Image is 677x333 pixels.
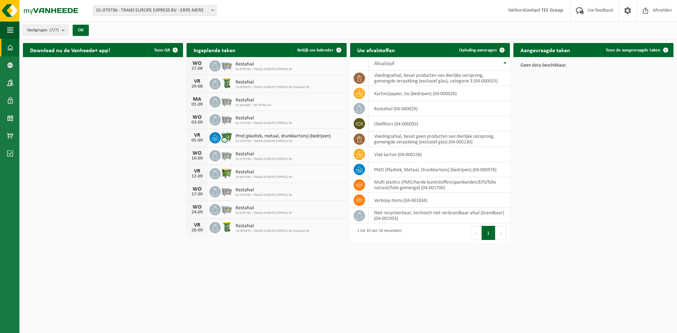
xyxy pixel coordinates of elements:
[236,157,293,161] span: 01-079736 - TRANS EUROPE EXPRESS BV
[236,169,293,175] span: Restafval
[190,102,204,107] div: 01-09
[190,228,204,233] div: 26-09
[369,208,510,223] td: niet recycleerbaar, technisch niet verbrandbaar afval (brandbaar) (04-001933)
[600,43,673,57] a: Toon de aangevraagde taken
[73,25,89,36] button: OK
[221,113,233,125] img: WB-2500-GAL-GY-01
[236,116,293,121] span: Restafval
[190,186,204,192] div: WO
[27,25,59,36] span: Vestigingen
[236,134,331,139] span: Pmd (plastiek, metaal, drankkartons) (bedrijven)
[221,59,233,71] img: WB-2500-GAL-GY-01
[49,28,59,32] count: (7/7)
[236,85,309,90] span: 10-955975 - TRANS EUROPE EXPRESS BV-MAGAZIJN
[190,138,204,143] div: 05-09
[23,43,117,57] h2: Download nu de Vanheede+ app!
[495,226,506,240] button: Next
[190,150,204,156] div: WO
[190,204,204,210] div: WO
[187,43,243,57] h2: Ingeplande taken
[524,8,563,13] strong: Contact TEE Group
[236,193,293,197] span: 01-079736 - TRANS EUROPE EXPRESS BV
[190,97,204,102] div: MA
[513,43,577,57] h2: Aangevraagde taken
[374,61,394,67] span: Afvalstof
[221,77,233,89] img: WB-0240-HPE-GN-50
[221,221,233,233] img: WB-0240-HPE-GN-50
[236,152,293,157] span: Restafval
[236,175,293,179] span: 10-967446 - TRANS EUROPE EXPRESS BV
[221,167,233,179] img: WB-1100-HPE-GN-50
[236,62,293,67] span: Restafval
[190,192,204,197] div: 17-09
[190,222,204,228] div: VR
[369,131,510,147] td: voedingsafval, bevat geen producten van dierlijke oorsprong, gemengde verpakking (exclusief glas)...
[236,205,293,211] span: Restafval
[236,121,293,125] span: 01-079736 - TRANS EUROPE EXPRESS BV
[459,48,497,53] span: Ophaling aanvragen
[221,131,233,143] img: WB-0660-CU
[221,185,233,197] img: WB-2500-GAL-GY-01
[236,139,331,143] span: 01-079736 - TRANS EUROPE EXPRESS BV
[369,162,510,177] td: PMD (Plastiek, Metaal, Drankkartons) (bedrijven) (04-000978)
[190,66,204,71] div: 27-08
[369,177,510,193] td: multi plastics (PMD/harde kunststoffen/spanbanden/EPS/folie naturel/folie gemengd) (04-001700)
[221,149,233,161] img: WB-2500-GAL-GY-01
[93,5,216,16] span: 01-079736 - TRANS EUROPE EXPRESS BV - ERPE-MERE
[236,103,272,107] span: 01-901685 - DEVATRA NV
[154,48,170,53] span: Toon QR
[369,70,510,86] td: voedingsafval, bevat producten van dierlijke oorsprong, gemengde verpakking (exclusief glas), cat...
[470,226,482,240] button: Previous
[482,226,495,240] button: 1
[236,187,293,193] span: Restafval
[369,116,510,131] td: oliefilters (04-000092)
[190,132,204,138] div: VR
[236,223,309,229] span: Restafval
[350,43,402,57] h2: Uw afvalstoffen
[190,120,204,125] div: 03-09
[606,48,660,53] span: Toon de aangevraagde taken
[190,79,204,84] div: VR
[190,115,204,120] div: WO
[190,84,204,89] div: 29-08
[520,63,666,68] p: Geen data beschikbaar.
[236,229,309,233] span: 10-955975 - TRANS EUROPE EXPRESS BV-MAGAZIJN
[93,6,216,16] span: 01-079736 - TRANS EUROPE EXPRESS BV - ERPE-MERE
[236,211,293,215] span: 01-079736 - TRANS EUROPE EXPRESS BV
[297,48,334,53] span: Bekijk uw kalender
[369,147,510,162] td: vlak karton (04-000158)
[236,98,272,103] span: Restafval
[236,67,293,72] span: 01-079736 - TRANS EUROPE EXPRESS BV
[190,156,204,161] div: 10-09
[190,168,204,174] div: VR
[221,203,233,215] img: WB-2500-GAL-GY-01
[221,95,233,107] img: WB-2500-GAL-GY-01
[369,193,510,208] td: verkoop items (04-001834)
[190,61,204,66] div: WO
[369,101,510,116] td: restafval (04-000029)
[354,225,402,241] div: 1 tot 10 van 10 resultaten
[23,25,68,35] button: Vestigingen(7/7)
[369,86,510,101] td: karton/papier, los (bedrijven) (04-000026)
[292,43,346,57] a: Bekijk uw kalender
[236,80,309,85] span: Restafval
[453,43,509,57] a: Ophaling aanvragen
[190,210,204,215] div: 24-09
[148,43,182,57] button: Toon QR
[190,174,204,179] div: 12-09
